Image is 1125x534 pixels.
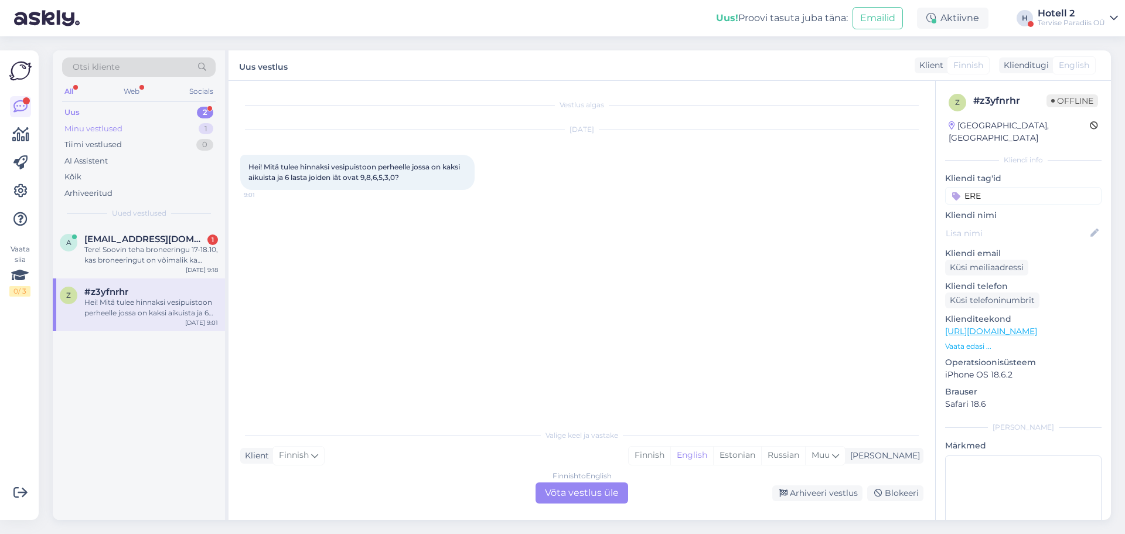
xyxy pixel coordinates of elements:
[949,120,1090,144] div: [GEOGRAPHIC_DATA], [GEOGRAPHIC_DATA]
[1038,9,1118,28] a: Hotell 2Tervise Paradiis OÜ
[1017,10,1033,26] div: H
[772,485,862,501] div: Arhiveeri vestlus
[945,398,1102,410] p: Safari 18.6
[945,440,1102,452] p: Märkmed
[945,341,1102,352] p: Vaata edasi ...
[955,98,960,107] span: z
[1038,18,1105,28] div: Tervise Paradiis OÜ
[197,107,213,118] div: 2
[84,234,206,244] span: annelikytt117@gmail.com
[973,94,1046,108] div: # z3yfnrhr
[917,8,988,29] div: Aktiivne
[945,155,1102,165] div: Kliendi info
[999,59,1049,72] div: Klienditugi
[716,11,848,25] div: Proovi tasuta juba täna:
[846,450,920,462] div: [PERSON_NAME]
[713,447,761,464] div: Estonian
[64,107,80,118] div: Uus
[62,84,76,99] div: All
[953,59,983,72] span: Finnish
[553,471,612,481] div: Finnish to English
[945,247,1102,260] p: Kliendi email
[66,238,71,247] span: a
[716,12,738,23] b: Uus!
[945,356,1102,369] p: Operatsioonisüsteem
[853,7,903,29] button: Emailid
[239,57,288,73] label: Uus vestlus
[64,155,108,167] div: AI Assistent
[1046,94,1098,107] span: Offline
[64,139,122,151] div: Tiimi vestlused
[945,422,1102,433] div: [PERSON_NAME]
[946,227,1088,240] input: Lisa nimi
[84,287,128,297] span: #z3yfnrhr
[945,172,1102,185] p: Kliendi tag'id
[945,260,1028,275] div: Küsi meiliaadressi
[240,124,923,135] div: [DATE]
[64,123,122,135] div: Minu vestlused
[1059,59,1089,72] span: English
[915,59,943,72] div: Klient
[812,450,830,460] span: Muu
[945,280,1102,292] p: Kliendi telefon
[9,286,30,297] div: 0 / 3
[945,386,1102,398] p: Brauser
[670,447,713,464] div: English
[1038,9,1105,18] div: Hotell 2
[240,450,269,462] div: Klient
[9,244,30,297] div: Vaata siia
[84,297,218,318] div: Hei! Mitä tulee hinnaksi vesipuistoon perheelle jossa on kaksi aikuista ja 6 lasta joiden iät ova...
[629,447,670,464] div: Finnish
[279,449,309,462] span: Finnish
[121,84,142,99] div: Web
[244,191,288,199] span: 9:01
[536,482,628,504] div: Võta vestlus üle
[9,60,32,82] img: Askly Logo
[196,139,213,151] div: 0
[84,244,218,266] div: Tere! Soovin teha broneeringu 17-18.10, kas broneeringut on võimalik ka muuta või tühistada kui p...
[64,171,81,183] div: Kõik
[945,369,1102,381] p: iPhone OS 18.6.2
[186,266,218,274] div: [DATE] 9:18
[240,430,923,441] div: Valige keel ja vastake
[185,318,218,327] div: [DATE] 9:01
[945,187,1102,205] input: Lisa tag
[248,162,462,182] span: Hei! Mitä tulee hinnaksi vesipuistoon perheelle jossa on kaksi aikuista ja 6 lasta joiden iät ova...
[64,188,112,199] div: Arhiveeritud
[867,485,923,501] div: Blokeeri
[187,84,216,99] div: Socials
[66,291,71,300] span: z
[945,313,1102,325] p: Klienditeekond
[240,100,923,110] div: Vestlus algas
[112,208,166,219] span: Uued vestlused
[945,292,1039,308] div: Küsi telefoninumbrit
[761,447,805,464] div: Russian
[73,61,120,73] span: Otsi kliente
[207,234,218,245] div: 1
[945,209,1102,222] p: Kliendi nimi
[945,326,1037,336] a: [URL][DOMAIN_NAME]
[199,123,213,135] div: 1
